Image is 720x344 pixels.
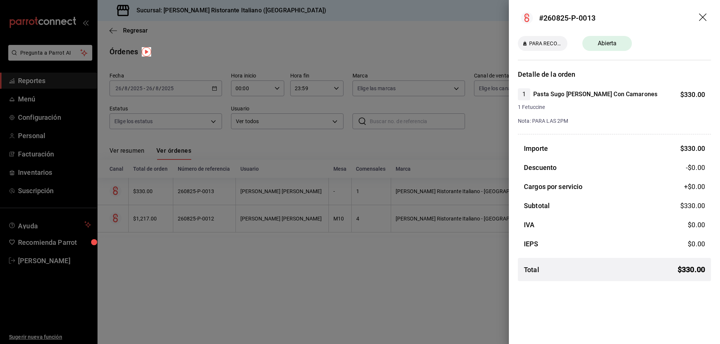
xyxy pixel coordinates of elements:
h3: Cargos por servicio [524,182,583,192]
div: #260825-P-0013 [539,12,595,24]
span: PARA RECOGER [526,40,565,48]
span: $ 330.00 [680,144,705,152]
h3: Importe [524,143,548,153]
h3: Subtotal [524,201,550,211]
span: $ 330.00 [680,202,705,210]
span: 1 [518,90,530,99]
h3: Detalle de la orden [518,69,711,79]
h4: Pasta Sugo [PERSON_NAME] Con Camarones [533,90,657,99]
span: $ 330.00 [678,264,705,275]
h3: Descuento [524,162,556,173]
h3: IVA [524,220,534,230]
span: Abierta [593,39,621,48]
span: 1 Fetuccine [518,103,705,111]
img: Tooltip marker [142,47,151,57]
h3: Total [524,265,539,275]
span: -$0.00 [686,162,705,173]
h3: IEPS [524,239,538,249]
span: $ 330.00 [680,91,705,98]
span: $ 0.00 [688,221,705,229]
span: Nota: PARA LAS 2PM [518,118,568,124]
button: drag [699,13,708,22]
span: +$ 0.00 [684,182,705,192]
span: $ 0.00 [688,240,705,248]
